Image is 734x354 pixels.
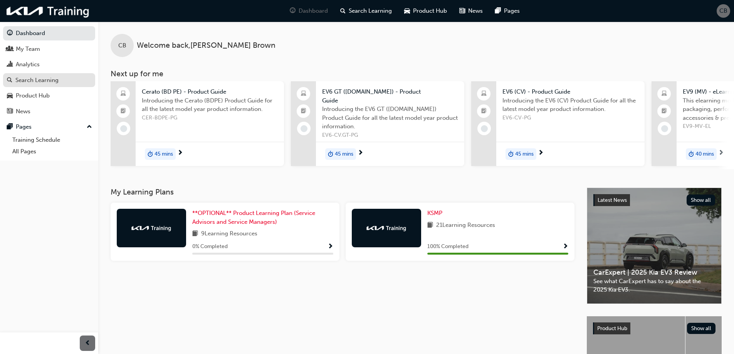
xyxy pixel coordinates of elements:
span: car-icon [404,6,410,16]
a: guage-iconDashboard [284,3,334,19]
a: Analytics [3,57,95,72]
button: Show Progress [563,242,568,252]
img: kia-training [4,3,92,19]
h3: My Learning Plans [111,188,574,196]
span: search-icon [340,6,346,16]
span: book-icon [192,229,198,239]
span: prev-icon [85,339,91,348]
span: CarExpert | 2025 Kia EV3 Review [593,268,715,277]
div: My Team [16,45,40,54]
h3: Next up for me [98,69,734,78]
span: Show Progress [563,243,568,250]
a: pages-iconPages [489,3,526,19]
span: See what CarExpert has to say about the 2025 Kia EV3. [593,277,715,294]
button: Pages [3,120,95,134]
a: Product Hub [3,89,95,103]
span: next-icon [718,150,724,157]
a: KSMP [427,209,445,218]
a: news-iconNews [453,3,489,19]
span: duration-icon [508,149,514,159]
a: Dashboard [3,26,95,40]
span: duration-icon [689,149,694,159]
span: learningRecordVerb_NONE-icon [481,125,488,132]
span: EV6 GT ([DOMAIN_NAME]) - Product Guide [322,87,458,105]
span: search-icon [7,77,12,84]
div: Search Learning [15,76,59,85]
a: All Pages [9,146,95,158]
span: duration-icon [328,149,333,159]
div: Product Hub [16,91,50,100]
span: people-icon [7,46,13,53]
div: Analytics [16,60,40,69]
span: EV6 (CV) - Product Guide [502,87,638,96]
a: Product HubShow all [593,322,716,335]
span: KSMP [427,210,442,216]
span: duration-icon [148,149,153,159]
span: 0 % Completed [192,242,228,251]
span: Dashboard [299,7,328,15]
span: booktick-icon [301,106,306,116]
button: CB [717,4,730,18]
a: EV6 GT ([DOMAIN_NAME]) - Product GuideIntroducing the EV6 GT ([DOMAIN_NAME]) Product Guide for al... [291,81,464,166]
button: Show all [687,323,716,334]
button: Show Progress [328,242,333,252]
span: learningRecordVerb_NONE-icon [661,125,668,132]
a: **OPTIONAL** Product Learning Plan (Service Advisors and Service Managers) [192,209,333,226]
span: chart-icon [7,61,13,68]
span: Search Learning [349,7,392,15]
a: car-iconProduct Hub [398,3,453,19]
span: Cerato (BD PE) - Product Guide [142,87,278,96]
span: Pages [504,7,520,15]
span: laptop-icon [481,89,487,99]
a: search-iconSearch Learning [334,3,398,19]
span: laptop-icon [301,89,306,99]
span: guage-icon [7,30,13,37]
a: My Team [3,42,95,56]
span: 45 mins [335,150,353,159]
span: Welcome back , [PERSON_NAME] Brown [137,41,275,50]
span: EV6-CV-PG [502,114,638,122]
a: News [3,104,95,119]
span: next-icon [177,150,183,157]
img: kia-training [365,224,408,232]
span: booktick-icon [121,106,126,116]
a: Latest NewsShow allCarExpert | 2025 Kia EV3 ReviewSee what CarExpert has to say about the 2025 Ki... [587,188,722,304]
span: next-icon [538,150,544,157]
span: Introducing the EV6 GT ([DOMAIN_NAME]) Product Guide for all the latest model year product inform... [322,105,458,131]
span: 21 Learning Resources [436,221,495,230]
a: Search Learning [3,73,95,87]
span: CB [118,41,126,50]
span: learningRecordVerb_NONE-icon [301,125,307,132]
span: guage-icon [290,6,296,16]
a: Cerato (BD PE) - Product GuideIntroducing the Cerato (BDPE) Product Guide for all the latest mode... [111,81,284,166]
a: Latest NewsShow all [593,194,715,206]
a: EV6 (CV) - Product GuideIntroducing the EV6 (CV) Product Guide for all the latest model year prod... [471,81,645,166]
span: 100 % Completed [427,242,469,251]
span: news-icon [7,108,13,115]
span: Introducing the Cerato (BDPE) Product Guide for all the latest model year product information. [142,96,278,114]
span: 45 mins [515,150,534,159]
span: EV6-CV.GT-PG [322,131,458,140]
div: News [16,107,30,116]
div: Pages [16,122,32,131]
span: pages-icon [7,124,13,131]
span: CER-BDPE-PG [142,114,278,122]
button: DashboardMy TeamAnalyticsSearch LearningProduct HubNews [3,25,95,120]
span: car-icon [7,92,13,99]
span: Product Hub [413,7,447,15]
span: Latest News [598,197,627,203]
span: CB [719,7,727,15]
span: laptop-icon [121,89,126,99]
span: news-icon [459,6,465,16]
img: kia-training [130,224,173,232]
span: learningRecordVerb_NONE-icon [120,125,127,132]
span: up-icon [87,122,92,132]
span: 45 mins [155,150,173,159]
span: laptop-icon [662,89,667,99]
a: Training Schedule [9,134,95,146]
span: **OPTIONAL** Product Learning Plan (Service Advisors and Service Managers) [192,210,315,225]
span: booktick-icon [662,106,667,116]
span: News [468,7,483,15]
